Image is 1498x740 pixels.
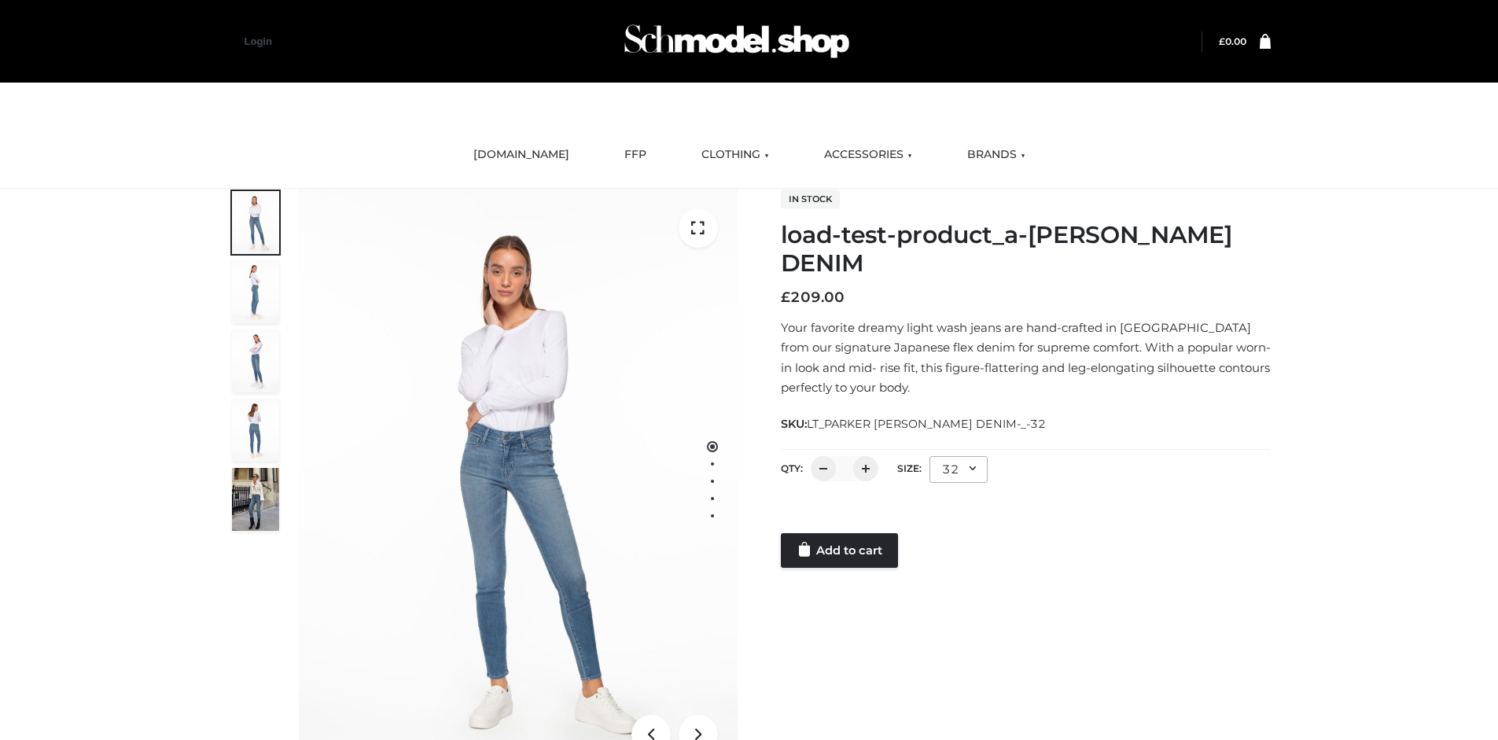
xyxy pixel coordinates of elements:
span: SKU: [781,414,1047,433]
a: FFP [613,138,658,172]
span: £ [781,289,790,306]
p: Your favorite dreamy light wash jeans are hand-crafted in [GEOGRAPHIC_DATA] from our signature Ja... [781,318,1271,398]
a: Add to cart [781,533,898,568]
h1: load-test-product_a-[PERSON_NAME] DENIM [781,221,1271,278]
a: CLOTHING [690,138,781,172]
img: Schmodel Admin 964 [619,10,855,72]
span: £ [1219,35,1225,47]
span: LT_PARKER [PERSON_NAME] DENIM-_-32 [807,417,1046,431]
img: 2001KLX-Ava-skinny-cove-3-scaled_eb6bf915-b6b9-448f-8c6c-8cabb27fd4b2.jpg [232,330,279,392]
a: ACCESSORIES [812,138,924,172]
a: [DOMAIN_NAME] [462,138,581,172]
img: 2001KLX-Ava-skinny-cove-1-scaled_9b141654-9513-48e5-b76c-3dc7db129200.jpg [232,191,279,254]
img: 2001KLX-Ava-skinny-cove-4-scaled_4636a833-082b-4702-abec-fd5bf279c4fc.jpg [232,260,279,323]
bdi: 0.00 [1219,35,1246,47]
label: Size: [897,462,922,474]
a: BRANDS [955,138,1037,172]
img: 2001KLX-Ava-skinny-cove-2-scaled_32c0e67e-5e94-449c-a916-4c02a8c03427.jpg [232,399,279,462]
a: Login [245,35,272,47]
img: Bowery-Skinny_Cove-1.jpg [232,468,279,531]
label: QTY: [781,462,803,474]
span: In stock [781,190,840,208]
a: £0.00 [1219,35,1246,47]
div: 32 [929,456,988,483]
bdi: 209.00 [781,289,845,306]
